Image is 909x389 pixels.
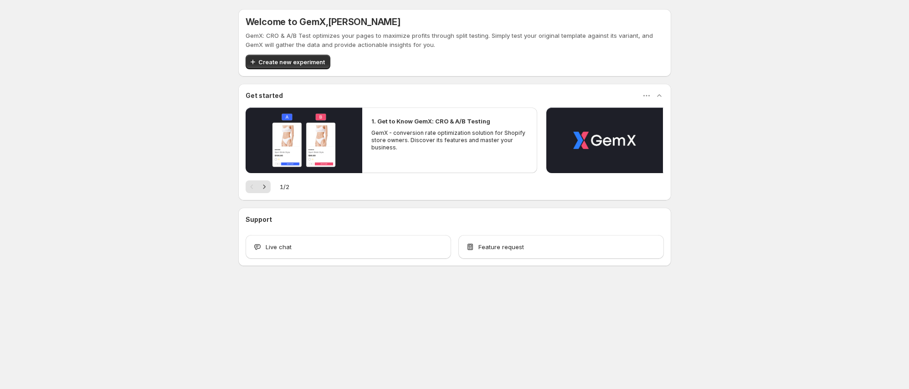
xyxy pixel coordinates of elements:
button: Next [258,180,271,193]
h3: Support [246,215,272,224]
span: Create new experiment [258,57,325,67]
p: GemX - conversion rate optimization solution for Shopify store owners. Discover its features and ... [371,129,528,151]
button: Play video [246,107,362,173]
span: 1 / 2 [280,182,289,191]
span: Feature request [478,242,524,251]
nav: Pagination [246,180,271,193]
h2: 1. Get to Know GemX: CRO & A/B Testing [371,117,490,126]
span: Live chat [266,242,292,251]
h3: Get started [246,91,283,100]
p: GemX: CRO & A/B Test optimizes your pages to maximize profits through split testing. Simply test ... [246,31,664,49]
span: , [PERSON_NAME] [326,16,401,27]
button: Create new experiment [246,55,330,69]
h5: Welcome to GemX [246,16,401,27]
button: Play video [546,107,663,173]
